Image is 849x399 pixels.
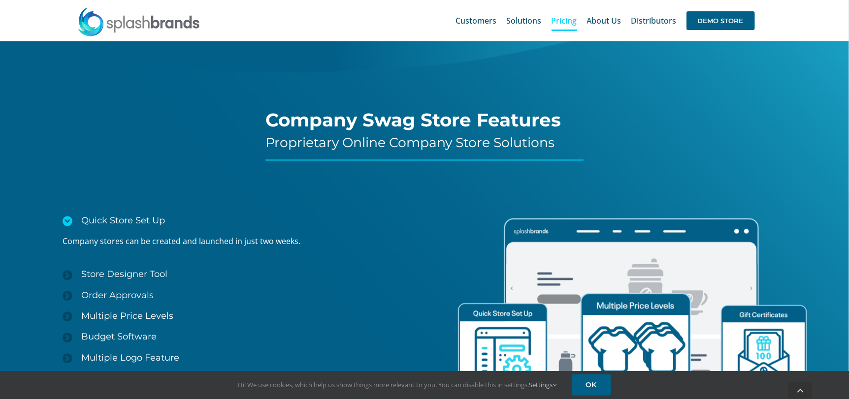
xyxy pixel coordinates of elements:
[631,17,677,25] span: Distributors
[63,326,424,347] a: Budget Software
[265,109,561,131] span: Company Swag Store Features
[631,5,677,36] a: Distributors
[456,5,755,36] nav: Main Menu Sticky
[81,331,157,342] span: Budget Software
[63,210,424,231] a: Quick Store Set Up
[81,310,173,321] span: Multiple Price Levels
[265,134,555,151] span: Proprietary Online Company Store Solutions
[507,17,542,25] span: Solutions
[572,374,611,396] a: OK
[77,7,200,36] img: SplashBrands.com Logo
[81,290,154,301] span: Order Approvals
[81,269,167,279] span: Store Designer Tool
[552,5,577,36] a: Pricing
[686,11,755,30] span: DEMO STORE
[529,380,557,389] a: Settings
[456,5,497,36] a: Customers
[81,352,179,363] span: Multiple Logo Feature
[63,264,424,284] a: Store Designer Tool
[63,236,424,246] p: Company stores can be created and launched in just two weeks.
[63,306,424,326] a: Multiple Price Levels
[587,17,621,25] span: About Us
[63,368,424,389] a: Gift Certificates
[81,215,165,226] span: Quick Store Set Up
[63,285,424,306] a: Order Approvals
[63,347,424,368] a: Multiple Logo Feature
[456,17,497,25] span: Customers
[238,380,557,389] span: Hi! We use cookies, which help us show things more relevant to you. You can disable this in setti...
[686,5,755,36] a: DEMO STORE
[552,17,577,25] span: Pricing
